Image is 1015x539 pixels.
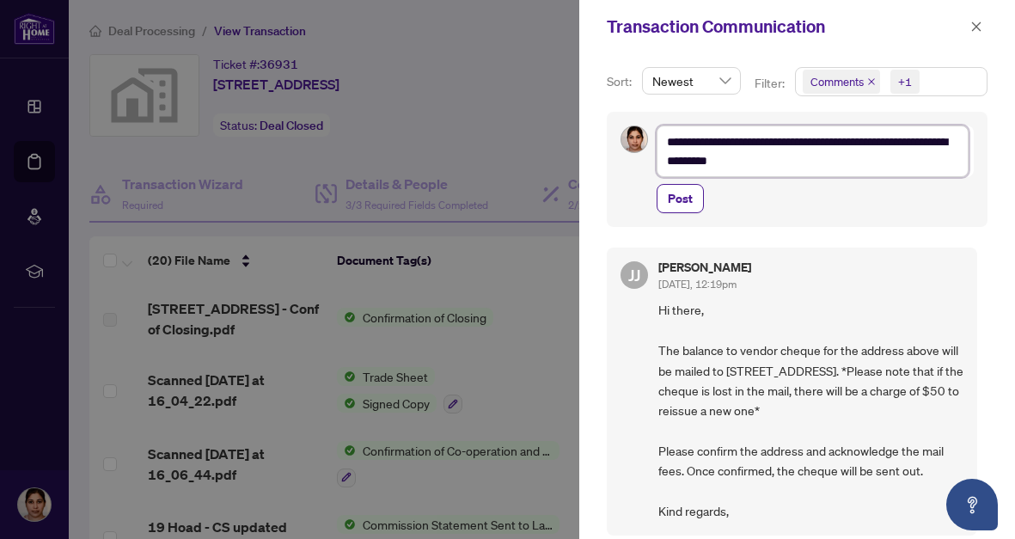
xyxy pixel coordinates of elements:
img: Profile Icon [621,126,647,152]
span: Comments [803,70,880,94]
span: Comments [810,73,864,90]
span: Newest [652,68,731,94]
button: Post [657,184,704,213]
span: Post [668,185,693,212]
span: close [867,77,876,86]
p: Sort: [607,72,635,91]
span: JJ [628,263,640,287]
span: Hi there, The balance to vendor cheque for the address above will be mailed to [STREET_ADDRESS]. ... [658,300,963,521]
div: +1 [898,73,912,90]
div: Transaction Communication [607,14,965,40]
span: [DATE], 12:19pm [658,278,737,291]
span: close [970,21,982,33]
h5: [PERSON_NAME] [658,261,751,273]
button: Open asap [946,479,998,530]
p: Filter: [755,74,787,93]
